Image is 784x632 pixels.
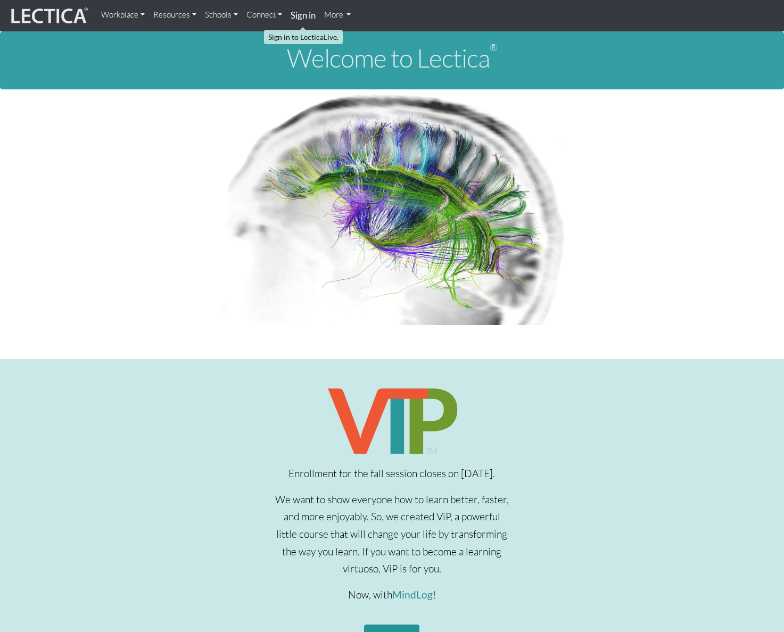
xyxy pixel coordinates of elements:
p: Now, with ! [275,586,509,604]
h1: Welcome to Lectica [9,44,775,72]
sup: ® [490,41,497,53]
strong: Sign in [291,10,316,21]
a: Connect [242,4,286,26]
a: Resources [149,4,201,26]
div: Sign in to LecticaLive. [264,30,343,44]
a: Sign in [286,4,320,27]
a: Schools [201,4,242,26]
a: More [320,4,356,26]
p: Enrollment for the fall session closes on [DATE]. [275,465,509,483]
img: lecticalive [9,6,88,26]
a: Workplace [97,4,149,26]
a: MindLog [392,588,433,601]
p: We want to show everyone how to learn better, faster, and more enjoyably. So, we created ViP, a p... [275,491,509,578]
img: Human Connectome Project Image [215,89,570,326]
